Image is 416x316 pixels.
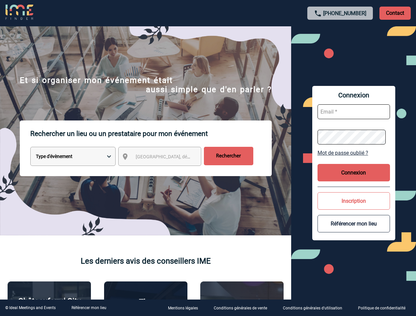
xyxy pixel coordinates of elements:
p: Agence 2ISD [219,298,264,307]
p: Conditions générales de vente [214,306,267,311]
a: Politique de confidentialité [353,305,416,311]
p: Conditions générales d'utilisation [283,306,342,311]
p: Châteauform' City [GEOGRAPHIC_DATA] [11,297,87,315]
a: Mot de passe oublié ? [318,150,390,156]
a: [PHONE_NUMBER] [323,10,366,16]
div: © Ideal Meetings and Events [5,305,56,310]
p: Politique de confidentialité [358,306,405,311]
input: Rechercher [204,147,253,165]
span: [GEOGRAPHIC_DATA], département, région... [136,154,227,159]
img: call-24-px.png [314,10,322,17]
button: Référencer mon lieu [318,215,390,232]
p: Mentions légales [168,306,198,311]
p: Contact [379,7,411,20]
p: The [GEOGRAPHIC_DATA] [108,298,184,316]
a: Mentions légales [163,305,208,311]
button: Connexion [318,164,390,181]
a: Conditions générales d'utilisation [278,305,353,311]
a: Référencer mon lieu [71,305,106,310]
p: Rechercher un lieu ou un prestataire pour mon événement [30,120,272,147]
button: Inscription [318,192,390,210]
span: Connexion [318,91,390,99]
input: Email * [318,104,390,119]
a: Conditions générales de vente [208,305,278,311]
